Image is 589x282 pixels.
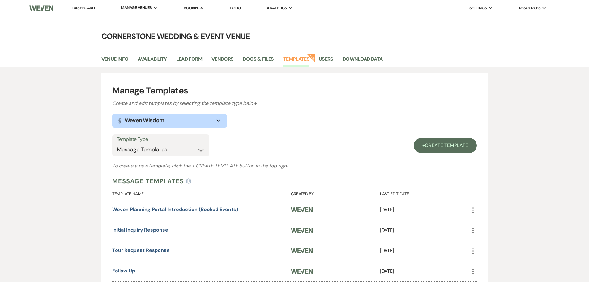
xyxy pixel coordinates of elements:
[112,100,477,107] h3: Create and edit templates by selecting the template type below.
[469,5,487,11] span: Settings
[184,5,203,11] a: Bookings
[72,31,517,42] h4: Cornerstone Wedding & Event Venue
[307,54,316,62] strong: New
[211,55,234,67] a: Vendors
[380,247,469,255] p: [DATE]
[192,163,238,169] span: + Create Template
[117,135,205,144] label: Template Type
[291,269,313,274] img: Weven Logo
[138,55,167,67] a: Availability
[229,5,241,11] a: To Do
[380,206,469,214] p: [DATE]
[176,55,202,67] a: Lead Form
[112,206,238,213] a: Weven Planning Portal Introduction (Booked Events)
[243,55,274,67] a: Docs & Files
[125,116,164,125] h1: Weven Wisdom
[380,186,469,200] div: Last Edit Date
[319,55,333,67] a: Users
[121,5,152,11] span: Manage Venues
[380,226,469,234] p: [DATE]
[519,5,540,11] span: Resources
[343,55,383,67] a: Download Data
[291,207,313,212] img: Weven Logo
[112,186,291,200] div: Template Name
[380,267,469,275] p: [DATE]
[291,228,313,233] img: Weven Logo
[101,55,129,67] a: Venue Info
[29,2,53,15] img: Weven Logo
[414,138,477,153] a: +Create Template
[112,114,227,128] button: Weven Wisdom
[72,5,95,11] a: Dashboard
[291,186,380,200] div: Created By
[112,84,477,97] h1: Manage Templates
[267,5,287,11] span: Analytics
[112,176,184,186] h4: Message Templates
[112,162,477,170] h3: To create a new template, click the button in the top right.
[112,247,170,254] a: Tour Request Response
[283,55,309,67] a: Templates
[112,267,135,274] a: Follow Up
[425,142,468,149] span: Create Template
[112,227,168,233] a: Initial Inquiry Response
[291,248,313,253] img: Weven Logo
